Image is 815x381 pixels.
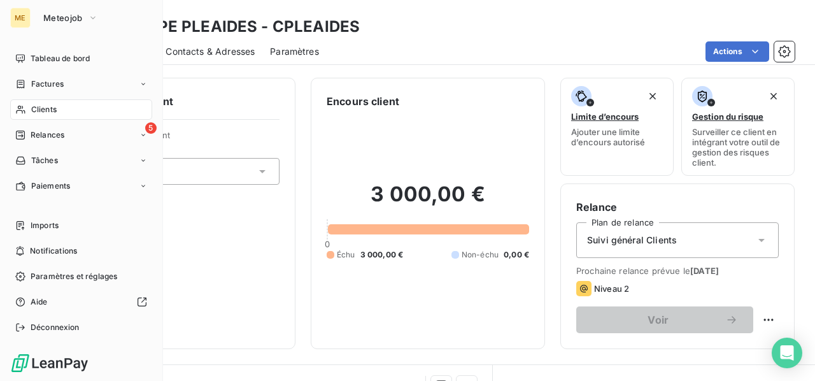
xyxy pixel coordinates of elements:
[30,245,77,257] span: Notifications
[576,266,779,276] span: Prochaine relance prévue le
[571,111,639,122] span: Limite d’encours
[10,292,152,312] a: Aide
[594,284,629,294] span: Niveau 2
[31,220,59,231] span: Imports
[43,13,83,23] span: Meteojob
[772,338,802,368] div: Open Intercom Messenger
[692,111,763,122] span: Gestion du risque
[31,53,90,64] span: Tableau de bord
[560,78,674,176] button: Limite d’encoursAjouter une limite d’encours autorisé
[166,45,255,58] span: Contacts & Adresses
[690,266,719,276] span: [DATE]
[31,104,57,115] span: Clients
[31,322,80,333] span: Déconnexion
[112,15,360,38] h3: GROUPE PLEAIDES - CPLEAIDES
[360,249,404,261] span: 3 000,00 €
[31,180,70,192] span: Paiements
[327,182,529,220] h2: 3 000,00 €
[31,271,117,282] span: Paramètres et réglages
[692,127,784,168] span: Surveiller ce client en intégrant votre outil de gestion des risques client.
[31,78,64,90] span: Factures
[270,45,319,58] span: Paramètres
[592,315,725,325] span: Voir
[587,234,677,247] span: Suivi général Clients
[576,306,753,333] button: Voir
[504,249,529,261] span: 0,00 €
[576,199,779,215] h6: Relance
[10,8,31,28] div: ME
[10,353,89,373] img: Logo LeanPay
[462,249,499,261] span: Non-échu
[681,78,795,176] button: Gestion du risqueSurveiller ce client en intégrant votre outil de gestion des risques client.
[327,94,399,109] h6: Encours client
[571,127,663,147] span: Ajouter une limite d’encours autorisé
[145,122,157,134] span: 5
[31,296,48,308] span: Aide
[77,94,280,109] h6: Informations client
[337,249,355,261] span: Échu
[31,155,58,166] span: Tâches
[705,41,769,62] button: Actions
[325,239,330,249] span: 0
[103,130,280,148] span: Propriétés Client
[31,129,64,141] span: Relances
